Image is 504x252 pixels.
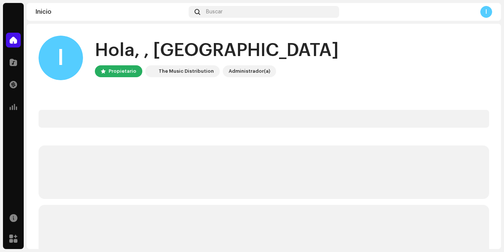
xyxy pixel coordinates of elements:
[147,67,156,76] img: 622bc8f8-b98b-49b5-8c6c-3a84fb01c0a0
[159,67,214,76] div: The Music Distribution
[480,6,492,18] div: I
[229,67,270,76] div: Administrador(a)
[109,67,136,76] div: Propietario
[39,36,83,80] div: I
[206,9,223,15] span: Buscar
[95,39,339,62] div: Hola, , [GEOGRAPHIC_DATA]
[36,9,186,15] div: Inicio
